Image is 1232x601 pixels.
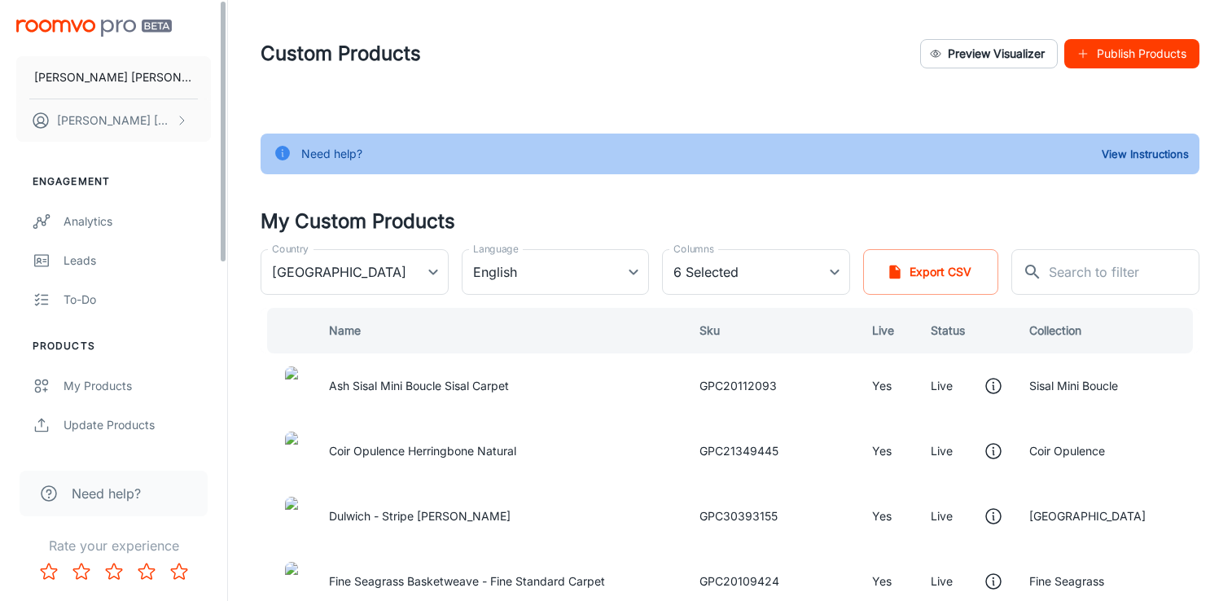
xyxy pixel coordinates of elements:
[261,39,421,68] h1: Custom Products
[931,376,1003,396] div: Live
[72,484,141,503] span: Need help?
[16,20,172,37] img: Roomvo PRO Beta
[859,308,918,353] th: Live
[16,99,211,142] button: [PERSON_NAME] [PERSON_NAME]
[931,441,1003,461] div: Live
[272,242,309,256] label: Country
[920,39,1058,68] button: Preview Visualizer
[261,207,1199,236] h4: My Custom Products
[163,555,195,588] button: Rate 5 star
[918,308,1016,353] th: Status
[316,419,686,484] td: Coir Opulence Herringbone Natural
[686,419,860,484] td: GPC21349445
[859,419,918,484] td: Yes
[686,308,860,353] th: Sku
[16,56,211,99] button: [PERSON_NAME] [PERSON_NAME]
[57,112,172,129] p: [PERSON_NAME] [PERSON_NAME]
[686,484,860,549] td: GPC30393155
[863,249,999,295] button: Export CSV
[1016,484,1199,549] td: [GEOGRAPHIC_DATA]
[1098,142,1193,166] button: View Instructions
[984,572,1003,591] svg: This product is in the visualizer
[64,252,211,270] div: Leads
[64,377,211,395] div: My Products
[662,249,850,295] div: 6 Selected
[34,68,193,86] p: [PERSON_NAME] [PERSON_NAME]
[673,242,714,256] label: Columns
[984,441,1003,461] svg: This product is in the visualizer
[64,291,211,309] div: To-do
[64,416,211,434] div: Update Products
[473,242,519,256] label: Language
[98,555,130,588] button: Rate 3 star
[859,484,918,549] td: Yes
[65,555,98,588] button: Rate 2 star
[1064,39,1199,68] button: Publish Products
[316,484,686,549] td: Dulwich - Stripe [PERSON_NAME]
[931,507,1003,526] div: Live
[64,213,211,230] div: Analytics
[1016,419,1199,484] td: Coir Opulence
[33,555,65,588] button: Rate 1 star
[984,376,1003,396] svg: This product is in the visualizer
[1016,308,1199,353] th: Collection
[984,507,1003,526] svg: This product is in the visualizer
[261,249,449,295] div: [GEOGRAPHIC_DATA]
[859,353,918,419] td: Yes
[301,138,362,169] div: Need help?
[316,308,686,353] th: Name
[130,555,163,588] button: Rate 4 star
[316,353,686,419] td: Ash Sisal Mini Boucle Sisal Carpet
[13,536,214,555] p: Rate your experience
[1016,353,1199,419] td: Sisal Mini Boucle
[462,249,650,295] div: English
[686,353,860,419] td: GPC20112093
[1049,249,1199,295] input: Search to filter
[931,572,1003,591] div: Live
